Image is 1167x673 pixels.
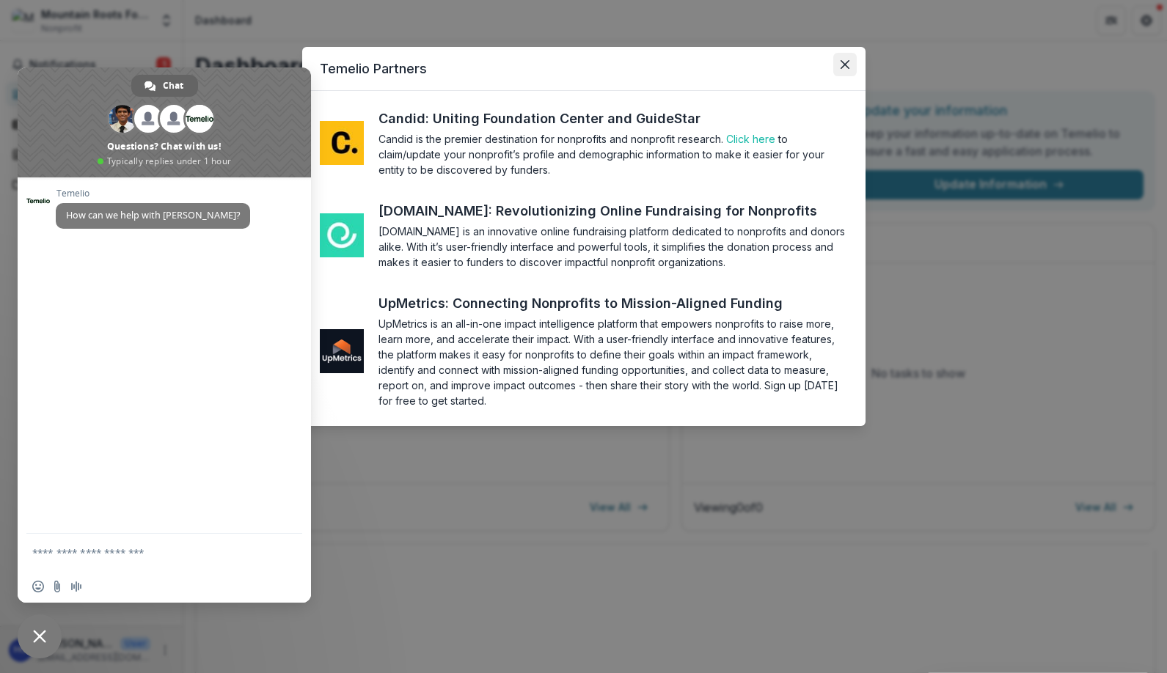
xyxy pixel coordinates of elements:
[51,581,63,592] span: Send a file
[66,209,240,221] span: How can we help with [PERSON_NAME]?
[378,293,810,313] a: UpMetrics: Connecting Nonprofits to Mission-Aligned Funding
[32,534,267,570] textarea: Compose your message...
[32,581,44,592] span: Insert an emoji
[302,47,866,91] header: Temelio Partners
[320,121,364,165] img: me
[378,131,848,177] section: Candid is the premier destination for nonprofits and nonprofit research. to claim/update your non...
[320,213,364,257] img: me
[18,614,62,658] a: Close chat
[378,109,728,128] a: Candid: Uniting Foundation Center and GuideStar
[131,75,198,97] a: Chat
[378,224,848,270] section: [DOMAIN_NAME] is an innovative online fundraising platform dedicated to nonprofits and donors ali...
[70,581,82,592] span: Audio message
[56,188,250,199] span: Temelio
[378,316,848,408] section: UpMetrics is an all-in-one impact intelligence platform that empowers nonprofits to raise more, l...
[320,329,364,373] img: me
[833,53,857,76] button: Close
[726,133,775,145] a: Click here
[378,201,844,221] a: [DOMAIN_NAME]: Revolutionizing Online Fundraising for Nonprofits
[163,75,183,97] span: Chat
